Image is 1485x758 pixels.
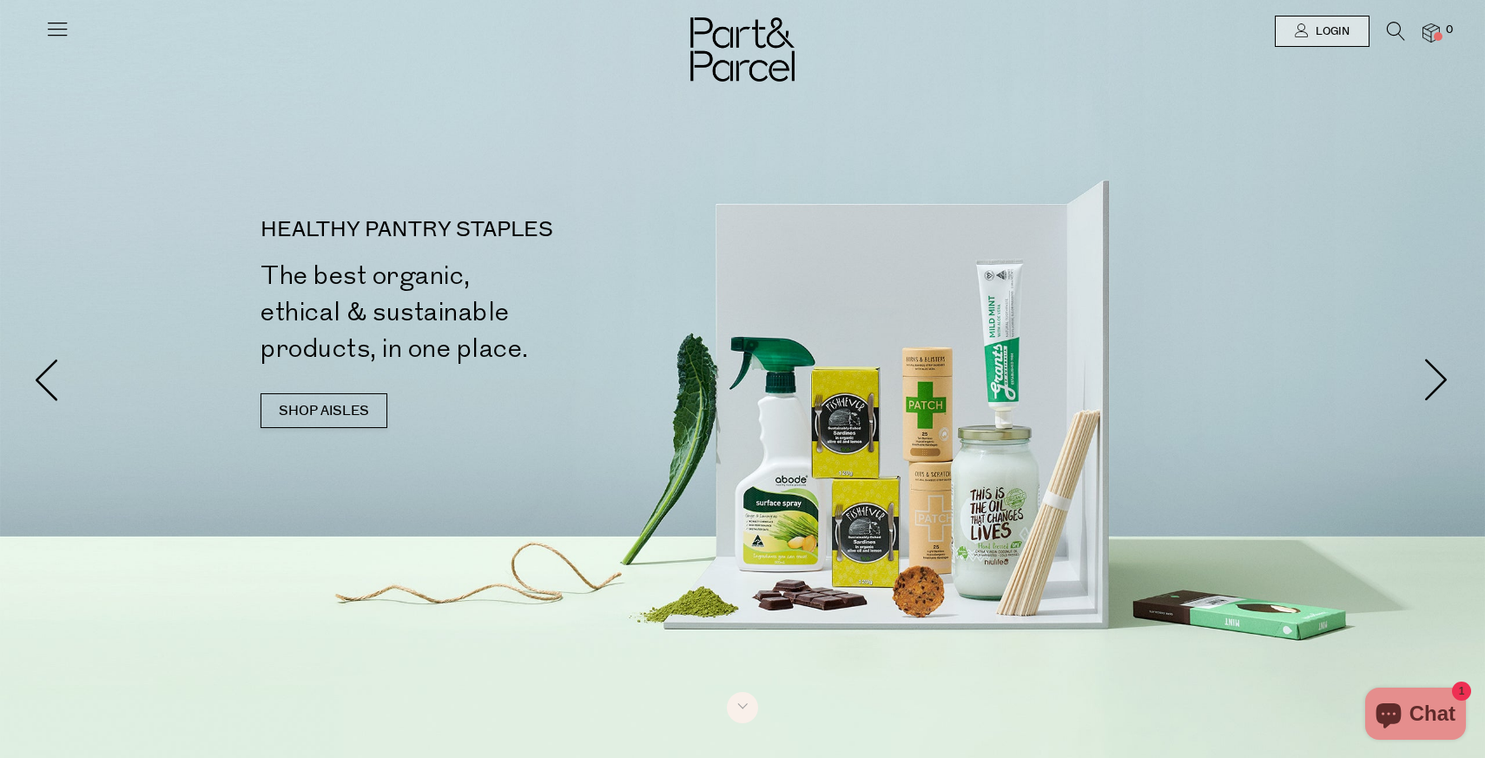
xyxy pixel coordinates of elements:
a: 0 [1422,23,1440,42]
h2: The best organic, ethical & sustainable products, in one place. [261,258,749,367]
span: 0 [1442,23,1457,38]
a: Login [1275,16,1369,47]
a: SHOP AISLES [261,393,387,428]
span: Login [1311,24,1350,39]
inbox-online-store-chat: Shopify online store chat [1360,688,1471,744]
img: Part&Parcel [690,17,795,82]
p: HEALTHY PANTRY STAPLES [261,220,749,241]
